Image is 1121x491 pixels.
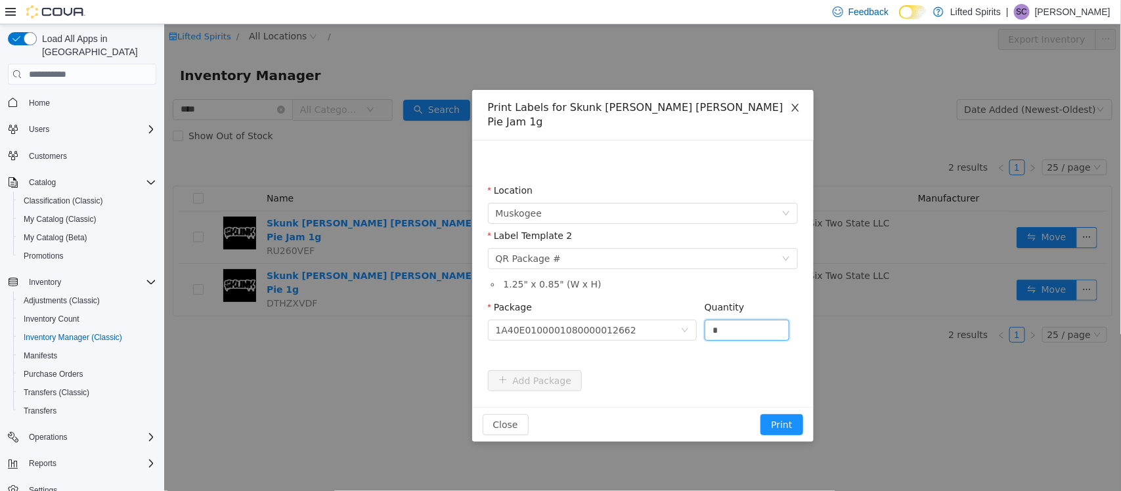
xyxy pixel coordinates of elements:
[18,403,156,419] span: Transfers
[613,66,649,102] button: Close
[18,366,89,382] a: Purchase Orders
[324,278,368,288] label: Package
[18,248,69,264] a: Promotions
[541,296,625,316] input: Quantity
[1014,4,1030,20] div: Sarah Colbert
[324,76,634,105] div: Print Labels for Skunk [PERSON_NAME] [PERSON_NAME] Pie Jam 1g
[618,230,626,240] i: icon: down
[29,177,56,188] span: Catalog
[24,351,57,361] span: Manifests
[13,347,162,365] button: Manifests
[18,385,156,400] span: Transfers (Classic)
[618,185,626,194] i: icon: down
[24,332,122,343] span: Inventory Manager (Classic)
[29,124,49,135] span: Users
[13,365,162,383] button: Purchase Orders
[29,432,68,442] span: Operations
[18,230,156,245] span: My Catalog (Beta)
[24,274,66,290] button: Inventory
[24,406,56,416] span: Transfers
[3,454,162,473] button: Reports
[540,278,581,288] label: Quantity
[13,210,162,228] button: My Catalog (Classic)
[332,224,397,244] div: QR Package #
[3,146,162,165] button: Customers
[18,248,156,264] span: Promotions
[29,458,56,469] span: Reports
[332,296,472,316] div: 1A40E0100001080000012662
[24,387,89,398] span: Transfers (Classic)
[13,328,162,347] button: Inventory Manager (Classic)
[24,314,79,324] span: Inventory Count
[319,390,364,411] button: Close
[517,302,525,311] i: icon: down
[13,383,162,402] button: Transfers (Classic)
[324,161,369,171] label: Location
[29,277,61,288] span: Inventory
[18,230,93,245] a: My Catalog (Beta)
[24,175,61,190] button: Catalog
[24,95,55,111] a: Home
[24,196,103,206] span: Classification (Classic)
[24,456,62,471] button: Reports
[24,456,156,471] span: Reports
[26,5,85,18] img: Cova
[18,211,156,227] span: My Catalog (Classic)
[3,428,162,446] button: Operations
[37,32,156,58] span: Load All Apps in [GEOGRAPHIC_DATA]
[3,93,162,112] button: Home
[18,193,156,209] span: Classification (Classic)
[13,310,162,328] button: Inventory Count
[3,273,162,291] button: Inventory
[24,94,156,110] span: Home
[13,291,162,310] button: Adjustments (Classic)
[24,214,97,224] span: My Catalog (Classic)
[24,429,156,445] span: Operations
[1006,4,1009,20] p: |
[18,385,95,400] a: Transfers (Classic)
[18,330,156,345] span: Inventory Manager (Classic)
[1017,4,1028,20] span: SC
[899,5,927,19] input: Dark Mode
[29,98,50,108] span: Home
[13,192,162,210] button: Classification (Classic)
[18,403,62,419] a: Transfers
[24,232,87,243] span: My Catalog (Beta)
[18,193,108,209] a: Classification (Classic)
[18,348,156,364] span: Manifests
[13,402,162,420] button: Transfers
[3,173,162,192] button: Catalog
[18,293,105,309] a: Adjustments (Classic)
[18,330,127,345] a: Inventory Manager (Classic)
[1035,4,1110,20] p: [PERSON_NAME]
[18,348,62,364] a: Manifests
[18,293,156,309] span: Adjustments (Classic)
[24,369,83,379] span: Purchase Orders
[626,78,636,89] i: icon: close
[3,120,162,139] button: Users
[18,366,156,382] span: Purchase Orders
[18,311,156,327] span: Inventory Count
[29,151,67,161] span: Customers
[596,390,638,411] button: Print
[950,4,1001,20] p: Lifted Spirits
[324,206,408,217] label: Label Template 2
[332,179,378,199] span: Muskogee
[18,311,85,327] a: Inventory Count
[24,175,156,190] span: Catalog
[24,121,156,137] span: Users
[24,148,156,164] span: Customers
[24,121,55,137] button: Users
[24,251,64,261] span: Promotions
[24,148,72,164] a: Customers
[13,247,162,265] button: Promotions
[337,253,634,267] li: 1.25 " x 0.85 " (W x H)
[24,274,156,290] span: Inventory
[24,429,73,445] button: Operations
[324,346,418,367] button: icon: plusAdd Package
[24,295,100,306] span: Adjustments (Classic)
[13,228,162,247] button: My Catalog (Beta)
[848,5,889,18] span: Feedback
[18,211,102,227] a: My Catalog (Classic)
